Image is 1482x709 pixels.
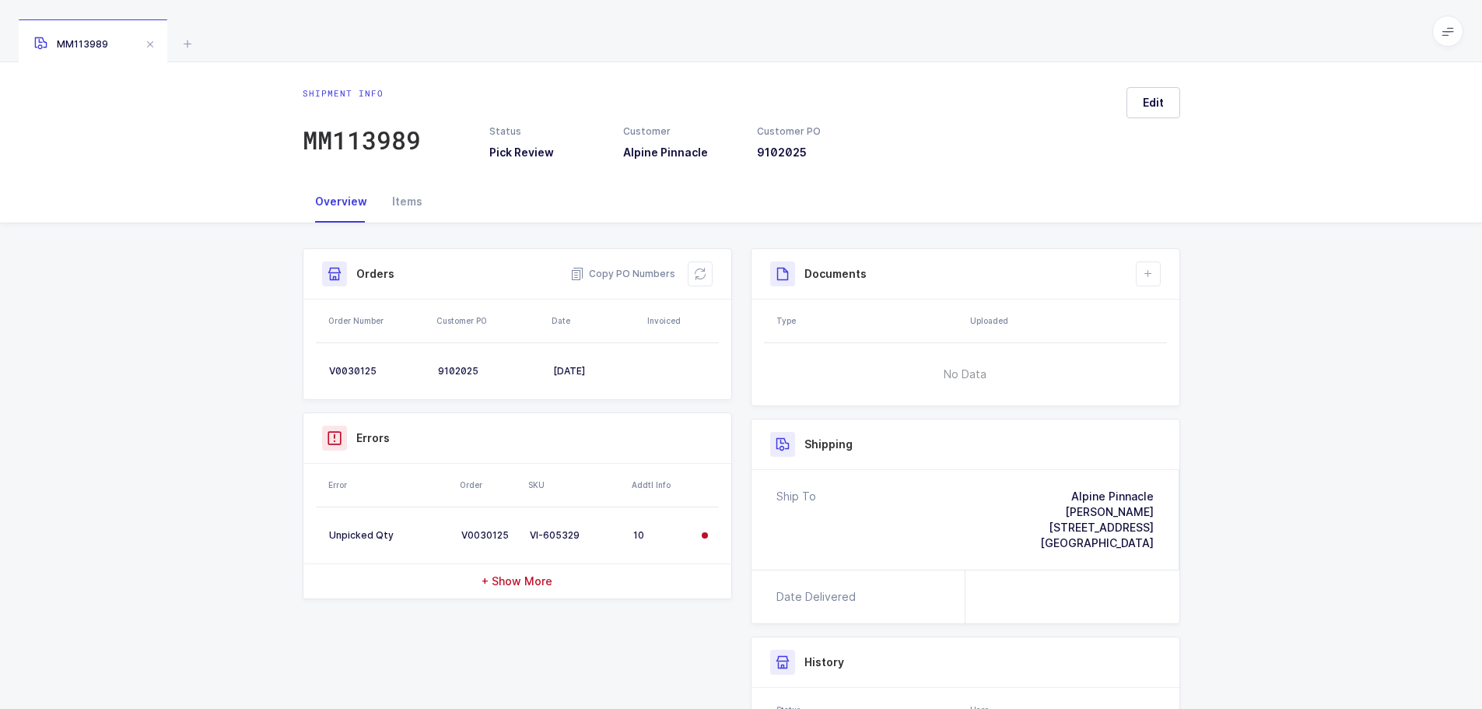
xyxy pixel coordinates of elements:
div: [DATE] [553,365,636,377]
div: Ship To [776,489,816,551]
h3: History [804,655,844,670]
div: Unpicked Qty [329,529,449,542]
div: Customer [623,125,738,139]
h3: Orders [356,266,394,282]
div: [PERSON_NAME] [1040,504,1154,520]
div: + Show More [303,564,731,598]
div: Shipment info [303,87,421,100]
div: Alpine Pinnacle [1040,489,1154,504]
span: + Show More [482,574,552,589]
span: MM113989 [34,38,108,50]
h3: Documents [804,266,867,282]
span: No Data [864,351,1066,398]
div: Order [460,479,519,491]
div: Type [776,314,961,327]
div: Invoiced [647,314,714,327]
div: Order Number [328,314,427,327]
div: V0030125 [329,365,426,377]
div: [STREET_ADDRESS] [1040,520,1154,535]
div: VI-605329 [530,529,621,542]
span: Edit [1143,95,1164,111]
h3: Errors [356,430,390,446]
h3: Shipping [804,437,853,452]
span: [GEOGRAPHIC_DATA] [1040,536,1154,549]
div: V0030125 [461,529,517,542]
div: Uploaded [970,314,1162,327]
button: Edit [1126,87,1180,118]
div: Customer PO [436,314,542,327]
div: 10 [633,529,689,542]
h3: 9102025 [757,145,872,160]
div: 9102025 [438,365,541,377]
h3: Alpine Pinnacle [623,145,738,160]
div: Addtl Info [632,479,691,491]
div: Date [552,314,638,327]
h3: Pick Review [489,145,604,160]
div: Customer PO [757,125,872,139]
div: Status [489,125,604,139]
div: Overview [303,181,380,223]
div: Date Delivered [776,589,862,605]
div: SKU [528,479,622,491]
div: Error [328,479,450,491]
div: Items [380,181,435,223]
button: Copy PO Numbers [570,266,675,282]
